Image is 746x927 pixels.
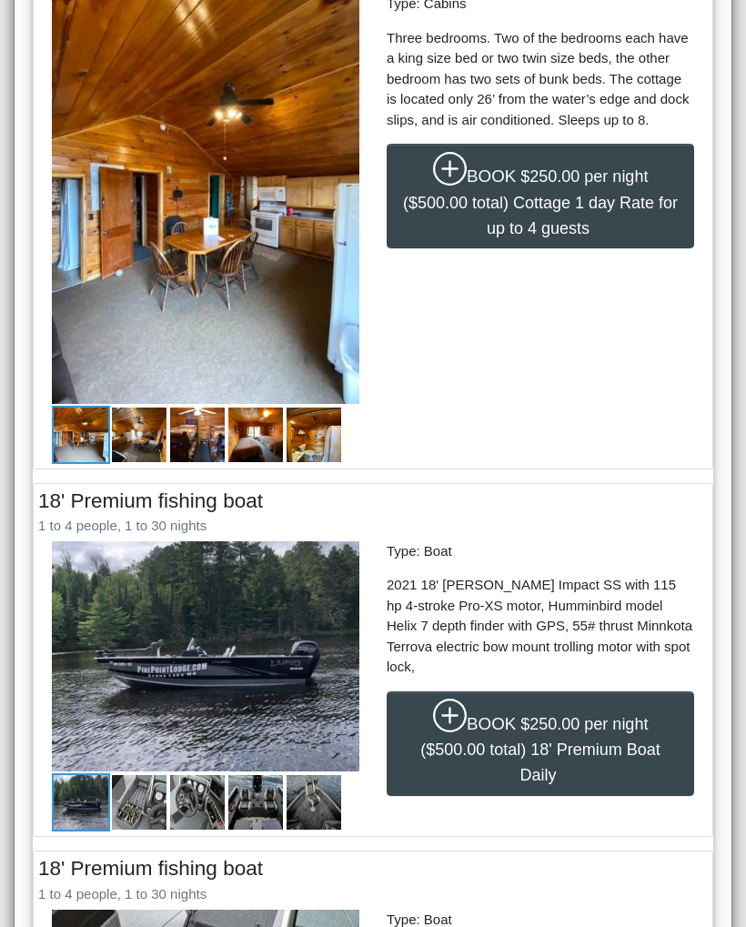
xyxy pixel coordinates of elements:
[467,714,516,733] span: BOOK
[387,30,689,127] span: Three bedrooms. Two of the bedrooms each have a king size bed or two twin size beds, the other be...
[38,489,708,513] h4: 18' Premium fishing boat
[433,699,468,733] svg: plus circle
[403,167,678,237] span: $250.00 per night ($500.00 total) Cottage 1 day Rate for up to 4 guests
[38,518,708,534] h6: 1 to 4 people, 1 to 30 nights
[38,856,708,881] h4: 18' Premium fishing boat
[433,152,468,186] svg: plus circle
[38,886,708,902] h6: 1 to 4 people, 1 to 30 nights
[387,577,692,674] span: 2021 18' [PERSON_NAME] Impact SS with 115 hp 4-stroke Pro-XS motor, Humminbird model Helix 7 dept...
[387,691,694,796] button: plus circleBOOK$250.00 per night ($500.00 total) 18' Premium Boat Daily
[387,541,694,562] p: Type: Boat
[467,166,516,186] span: BOOK
[420,715,660,784] span: $250.00 per night ($500.00 total) 18' Premium Boat Daily
[387,144,694,248] button: plus circleBOOK$250.00 per night ($500.00 total) Cottage 1 day Rate for up to 4 guests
